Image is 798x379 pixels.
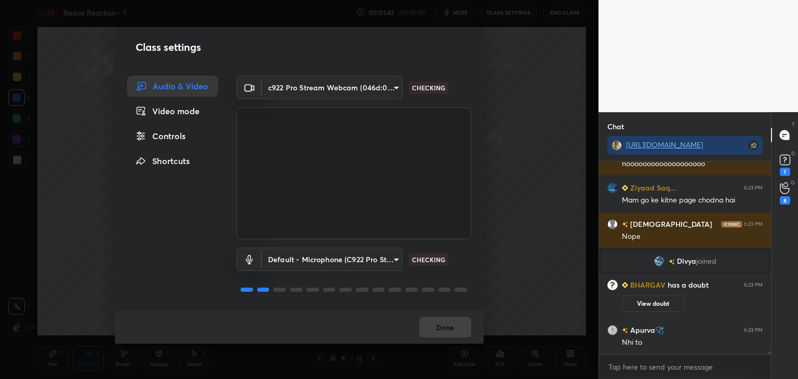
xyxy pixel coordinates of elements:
[791,179,795,186] p: G
[611,140,622,151] img: b41c7e87cd84428c80b38b7c8c47b8b0.jpg
[780,196,790,205] div: 8
[412,255,445,264] p: CHECKING
[622,295,684,312] button: View doubt
[127,76,218,97] div: Audio & Video
[136,39,201,55] h2: Class settings
[599,161,771,355] div: grid
[127,151,218,171] div: Shortcuts
[792,120,795,128] p: T
[262,248,403,271] div: c922 Pro Stream Webcam (046d:085c)
[262,76,403,99] div: c922 Pro Stream Webcam (046d:085c)
[780,168,790,176] div: 7
[127,101,218,121] div: Video mode
[127,126,218,146] div: Controls
[412,83,445,92] p: CHECKING
[791,150,795,157] p: D
[599,113,632,140] p: Chat
[626,140,703,150] a: [URL][DOMAIN_NAME]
